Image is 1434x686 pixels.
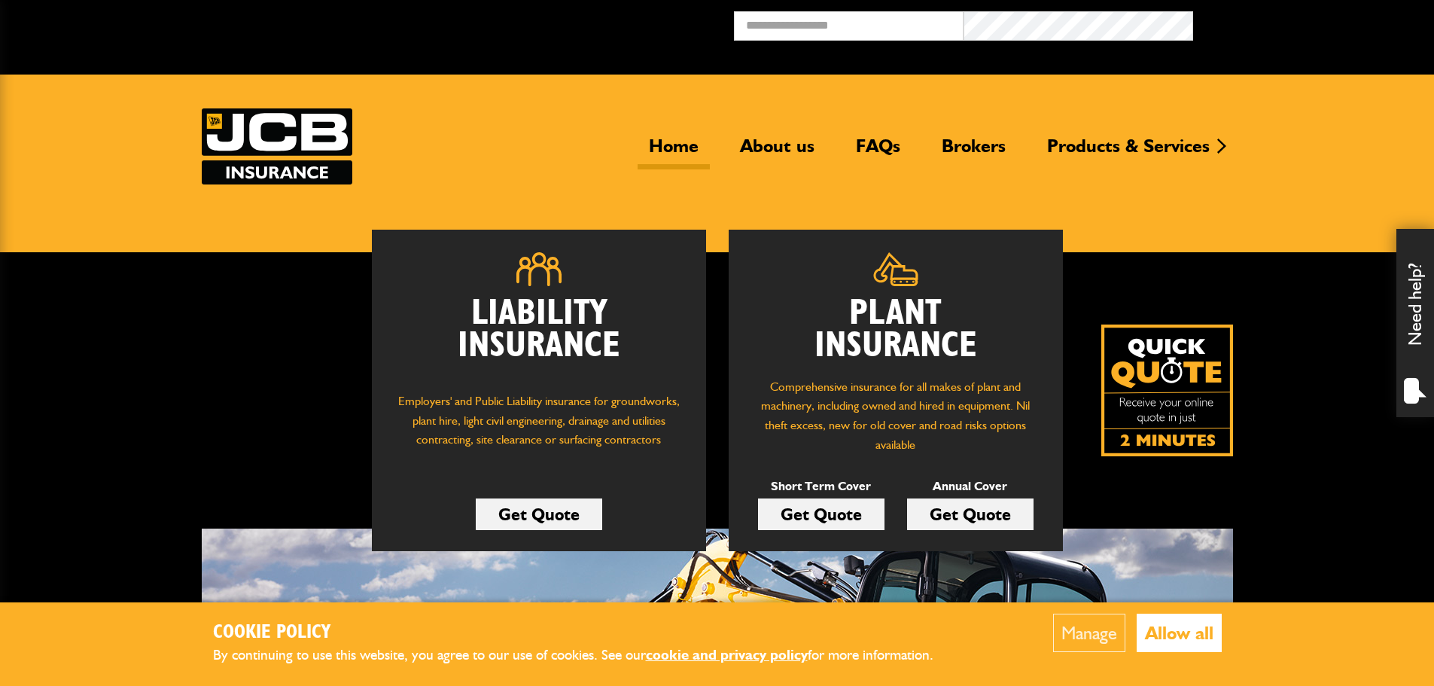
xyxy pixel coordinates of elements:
h2: Liability Insurance [394,297,684,377]
a: FAQs [845,135,912,169]
p: Comprehensive insurance for all makes of plant and machinery, including owned and hired in equipm... [751,377,1040,454]
p: By continuing to use this website, you agree to our use of cookies. See our for more information. [213,644,958,667]
button: Broker Login [1193,11,1423,35]
a: Home [638,135,710,169]
a: Get Quote [758,498,884,530]
a: Get Quote [476,498,602,530]
div: Need help? [1396,229,1434,417]
h2: Plant Insurance [751,297,1040,362]
a: Products & Services [1036,135,1221,169]
a: cookie and privacy policy [646,646,808,663]
a: Get your insurance quote isn just 2-minutes [1101,325,1233,456]
img: Quick Quote [1101,325,1233,456]
button: Allow all [1137,614,1222,652]
button: Manage [1053,614,1125,652]
p: Short Term Cover [758,477,884,496]
a: Brokers [930,135,1017,169]
a: JCB Insurance Services [202,108,352,184]
img: JCB Insurance Services logo [202,108,352,184]
h2: Cookie Policy [213,621,958,645]
a: Get Quote [907,498,1034,530]
a: About us [729,135,826,169]
p: Employers' and Public Liability insurance for groundworks, plant hire, light civil engineering, d... [394,392,684,464]
p: Annual Cover [907,477,1034,496]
